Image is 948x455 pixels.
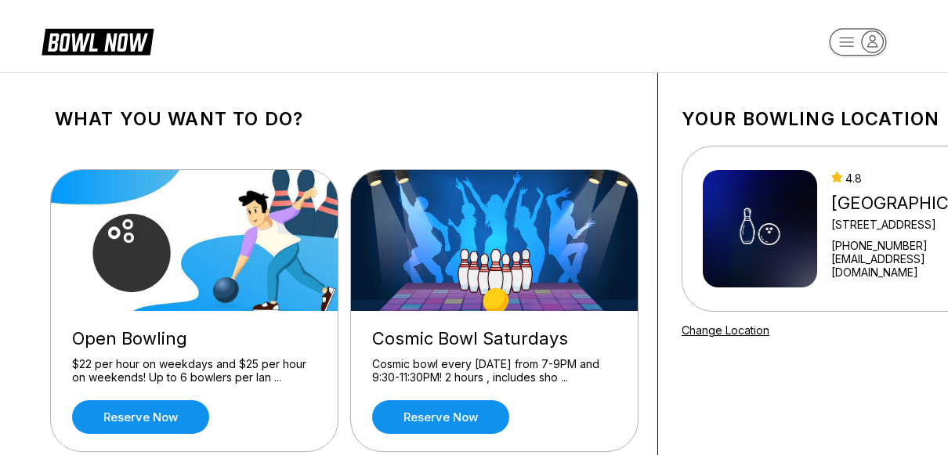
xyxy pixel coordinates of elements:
div: Cosmic Bowl Saturdays [372,328,617,349]
img: Cosmic Bowl Saturdays [351,170,639,311]
div: Cosmic bowl every [DATE] from 7-9PM and 9:30-11:30PM! 2 hours , includes sho ... [372,357,617,385]
a: Reserve now [72,400,209,434]
a: Reserve now [372,400,509,434]
img: Open Bowling [51,170,339,311]
img: Midway Berkeley Springs [703,170,817,287]
div: Open Bowling [72,328,317,349]
h1: What you want to do? [55,108,634,130]
div: $22 per hour on weekdays and $25 per hour on weekends! Up to 6 bowlers per lan ... [72,357,317,385]
a: Change Location [682,323,769,337]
